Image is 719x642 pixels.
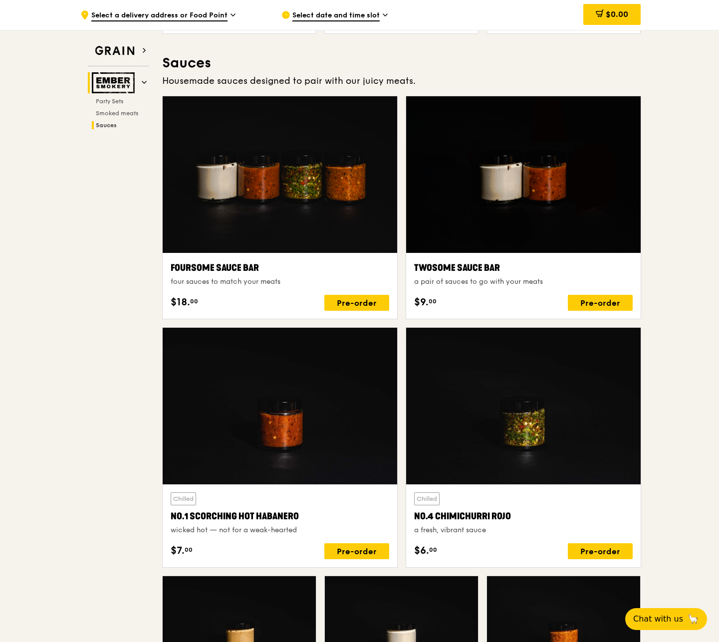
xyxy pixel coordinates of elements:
[171,492,196,505] div: Chilled
[171,525,389,535] div: wicked hot — not for a weak-hearted
[96,98,123,105] span: Party Sets
[292,10,380,21] span: Select date and time slot
[162,54,641,72] h3: Sauces
[171,543,185,558] span: $7.
[171,277,389,287] div: four sauces to match your meats
[429,297,437,305] span: 00
[414,525,633,535] div: a fresh, vibrant sauce
[162,74,641,88] div: Housemade sauces designed to pair with our juicy meats.
[324,295,389,311] div: Pre-order
[96,122,117,129] span: Sauces
[414,295,429,310] span: $9.
[96,110,138,117] span: Smoked meats
[429,546,437,554] span: 00
[190,297,198,305] span: 00
[92,42,138,60] img: Grain web logo
[606,9,628,19] span: $0.00
[687,613,699,625] span: 🦙
[91,10,228,21] span: Select a delivery address or Food Point
[414,261,633,275] div: Twosome Sauce bar
[414,492,440,505] div: Chilled
[171,261,389,275] div: Foursome Sauce Bar
[625,608,707,630] button: Chat with us🦙
[414,543,429,558] span: $6.
[414,509,633,523] div: No.4 Chimichurri Rojo
[633,613,683,625] span: Chat with us
[185,546,193,554] span: 00
[171,509,389,523] div: No.1 Scorching Hot Habanero
[92,72,138,93] img: Ember Smokery web logo
[568,295,633,311] div: Pre-order
[324,543,389,559] div: Pre-order
[568,543,633,559] div: Pre-order
[414,277,633,287] div: a pair of sauces to go with your meats
[171,295,190,310] span: $18.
